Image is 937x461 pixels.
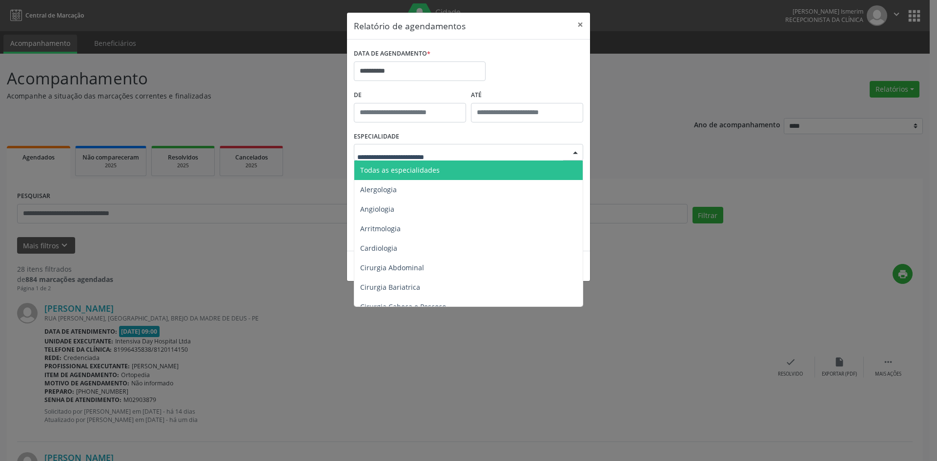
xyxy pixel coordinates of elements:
[354,129,399,144] label: ESPECIALIDADE
[360,282,420,292] span: Cirurgia Bariatrica
[360,165,440,175] span: Todas as especialidades
[354,46,430,61] label: DATA DE AGENDAMENTO
[360,302,446,311] span: Cirurgia Cabeça e Pescoço
[360,263,424,272] span: Cirurgia Abdominal
[570,13,590,37] button: Close
[360,185,397,194] span: Alergologia
[354,20,466,32] h5: Relatório de agendamentos
[360,204,394,214] span: Angiologia
[354,88,466,103] label: De
[471,88,583,103] label: ATÉ
[360,224,401,233] span: Arritmologia
[360,243,397,253] span: Cardiologia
